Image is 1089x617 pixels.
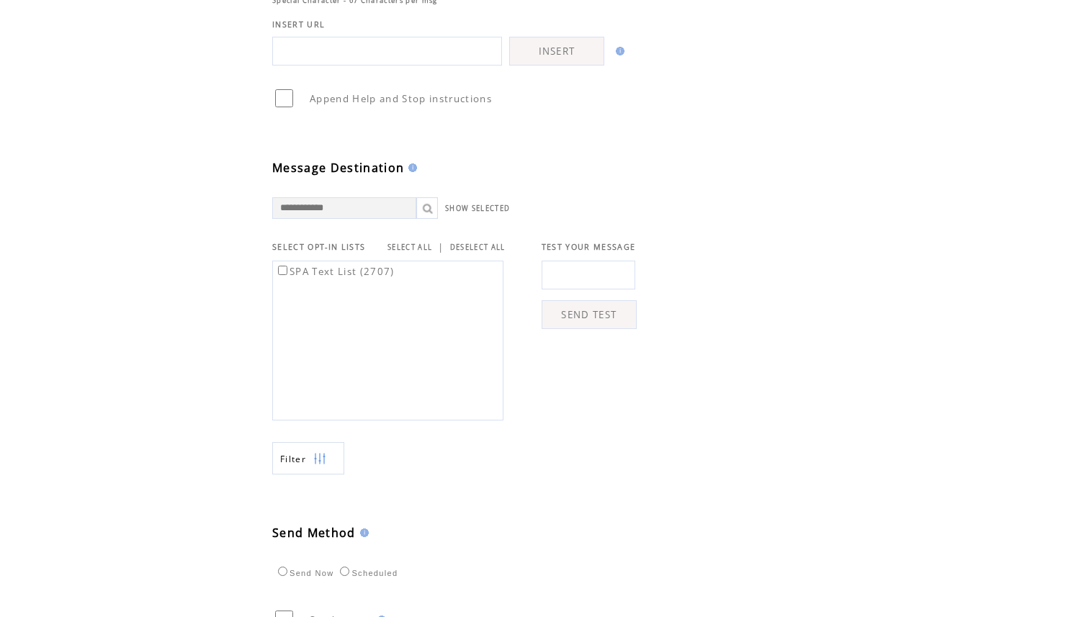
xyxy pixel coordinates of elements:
label: Scheduled [336,569,398,577]
span: Send Method [272,525,356,541]
a: INSERT [509,37,604,66]
input: SPA Text List (2707) [278,266,287,275]
label: Send Now [274,569,333,577]
span: | [438,240,444,253]
img: help.gif [404,163,417,172]
span: Append Help and Stop instructions [310,92,492,105]
a: DESELECT ALL [450,243,506,252]
img: help.gif [356,528,369,537]
a: SEND TEST [542,300,637,329]
a: SHOW SELECTED [445,204,510,213]
span: Message Destination [272,160,404,176]
input: Scheduled [340,567,349,576]
img: filters.png [313,443,326,475]
a: SELECT ALL [387,243,432,252]
span: SELECT OPT-IN LISTS [272,242,365,252]
label: SPA Text List (2707) [275,265,395,278]
img: help.gif [611,47,624,55]
span: TEST YOUR MESSAGE [542,242,636,252]
span: Show filters [280,453,306,465]
input: Send Now [278,567,287,576]
a: Filter [272,442,344,474]
span: INSERT URL [272,19,325,30]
